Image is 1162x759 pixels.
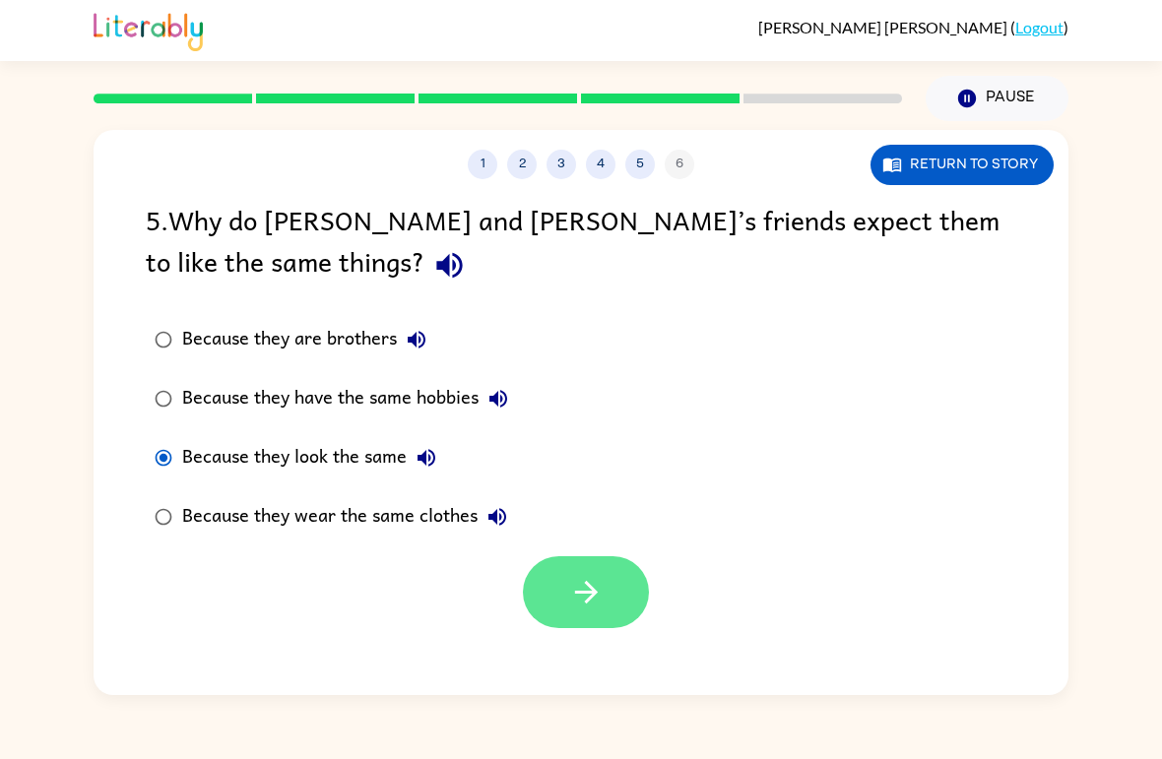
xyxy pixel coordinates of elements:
button: 1 [468,150,497,179]
button: Because they have the same hobbies [479,379,518,418]
button: Because they are brothers [397,320,436,359]
img: Literably [94,8,203,51]
div: Because they have the same hobbies [182,379,518,418]
div: Because they are brothers [182,320,436,359]
button: Return to story [871,145,1054,185]
span: [PERSON_NAME] [PERSON_NAME] [758,18,1010,36]
button: 5 [625,150,655,179]
a: Logout [1015,18,1064,36]
button: Because they look the same [407,438,446,477]
div: Because they look the same [182,438,446,477]
button: Because they wear the same clothes [478,497,517,537]
div: Because they wear the same clothes [182,497,517,537]
button: 4 [586,150,615,179]
button: 2 [507,150,537,179]
button: Pause [926,76,1068,121]
button: 3 [547,150,576,179]
div: ( ) [758,18,1068,36]
div: 5 . Why do [PERSON_NAME] and [PERSON_NAME]’s friends expect them to like the same things? [146,199,1016,290]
